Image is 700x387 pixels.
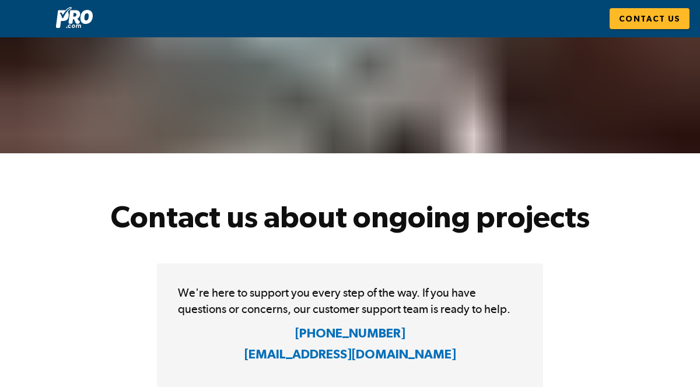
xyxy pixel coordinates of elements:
h4: [PHONE_NUMBER] [295,324,405,346]
a: Contact Us [610,8,689,30]
span: Contact Us [619,12,680,26]
h4: [EMAIL_ADDRESS][DOMAIN_NAME] [244,345,456,367]
img: Pro.com logo [56,7,93,28]
a: [EMAIL_ADDRESS][DOMAIN_NAME] [178,345,522,367]
a: [PHONE_NUMBER] [178,324,522,346]
p: We're here to support you every step of the way. If you have questions or concerns, our customer ... [178,284,522,317]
